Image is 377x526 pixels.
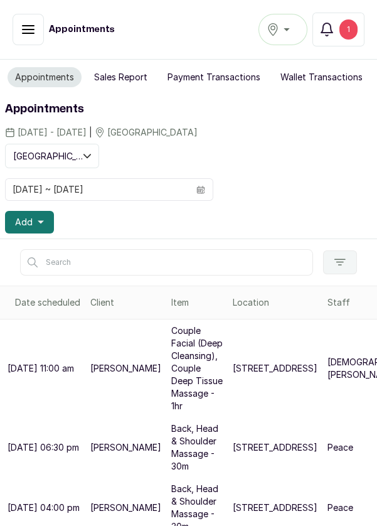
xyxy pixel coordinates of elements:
div: 1 [339,19,358,40]
button: [GEOGRAPHIC_DATA] [5,144,99,168]
p: Couple Facial (Deep Cleansing), Couple Deep Tissue Massage - 1hr [171,325,223,412]
p: Peace [327,441,353,454]
p: [PERSON_NAME] [90,441,161,454]
button: Wallet Transactions [273,67,370,87]
p: [DATE] 04:00 pm [8,502,80,514]
span: [GEOGRAPHIC_DATA] [13,149,83,163]
input: Select date [6,179,189,200]
p: Back, Head & Shoulder Massage - 30m [171,422,223,473]
div: Location [233,296,317,309]
span: Add [15,216,33,228]
svg: calendar [196,185,205,194]
button: Appointments [8,67,82,87]
h1: Appointments [49,23,115,36]
p: Peace [327,502,353,514]
p: [STREET_ADDRESS] [233,441,317,454]
p: [PERSON_NAME] [90,362,161,375]
div: Client [90,296,161,309]
input: Search [20,249,313,276]
span: | [89,126,92,139]
p: [PERSON_NAME] [90,502,161,514]
p: [STREET_ADDRESS] [233,502,317,514]
div: Date scheduled [15,296,80,309]
p: [STREET_ADDRESS] [233,362,317,375]
h1: Appointments [5,100,372,118]
span: [DATE] - [DATE] [18,126,87,139]
button: Add [5,211,54,233]
p: [DATE] 11:00 am [8,362,74,375]
div: Item [171,296,223,309]
p: [DATE] 06:30 pm [8,441,79,454]
button: 1 [312,13,364,46]
button: Sales Report [87,67,155,87]
span: [GEOGRAPHIC_DATA] [107,126,198,139]
button: Payment Transactions [160,67,268,87]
